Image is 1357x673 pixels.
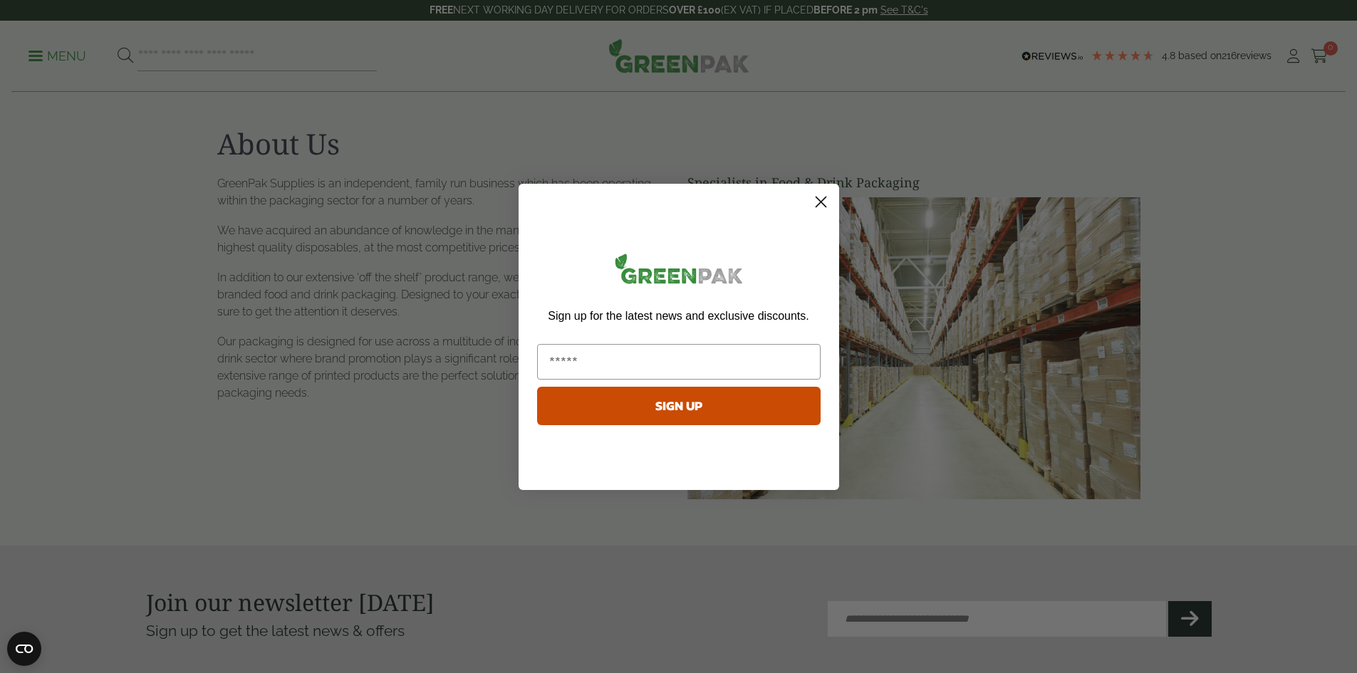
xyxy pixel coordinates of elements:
button: Open CMP widget [7,632,41,666]
button: Close dialog [809,189,833,214]
span: Sign up for the latest news and exclusive discounts. [548,310,809,322]
input: Email [537,344,821,380]
button: SIGN UP [537,387,821,425]
img: greenpak_logo [537,248,821,296]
